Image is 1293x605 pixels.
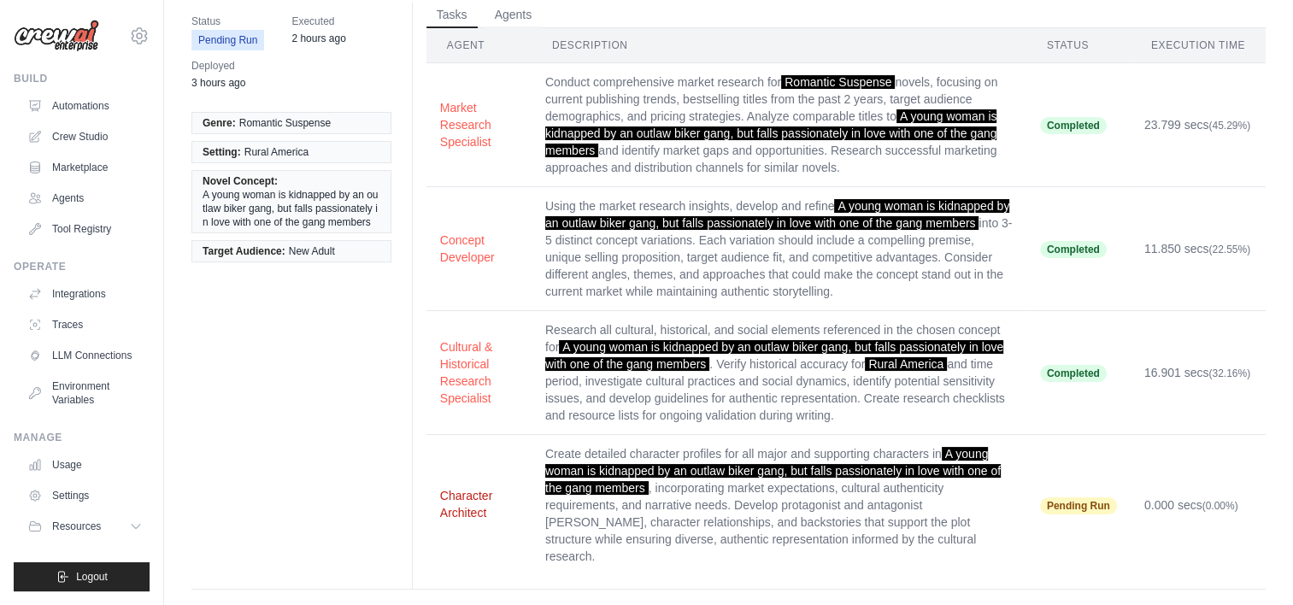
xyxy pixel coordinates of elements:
[203,174,278,188] span: Novel Concept:
[1202,500,1238,512] span: (0.00%)
[239,116,331,130] span: Romantic Suspense
[14,431,150,444] div: Manage
[440,232,518,266] button: Concept Developer
[865,357,947,371] span: Rural America
[14,72,150,85] div: Build
[532,63,1026,187] td: Conduct comprehensive market research for novels, focusing on current publishing trends, bestsell...
[1208,244,1250,256] span: (22.55%)
[203,116,236,130] span: Genre:
[1131,63,1266,187] td: 23.799 secs
[21,373,150,414] a: Environment Variables
[1208,367,1250,379] span: (32.16%)
[532,311,1026,435] td: Research all cultural, historical, and social elements referenced in the chosen concept for . Ver...
[21,123,150,150] a: Crew Studio
[14,562,150,591] button: Logout
[532,435,1026,576] td: Create detailed character profiles for all major and supporting characters in , incorporating mar...
[1040,241,1107,258] span: Completed
[244,145,309,159] span: Rural America
[289,244,335,258] span: New Adult
[426,28,532,63] th: Agent
[1040,497,1117,514] span: Pending Run
[21,342,150,369] a: LLM Connections
[21,185,150,212] a: Agents
[203,188,380,229] span: A young woman is kidnapped by an outlaw biker gang, but falls passionately in love with one of th...
[1131,187,1266,311] td: 11.850 secs
[191,77,245,89] time: September 14, 2025 at 05:23 CDT
[440,338,518,407] button: Cultural & Historical Research Specialist
[1131,28,1266,63] th: Execution Time
[21,92,150,120] a: Automations
[440,487,518,521] button: Character Architect
[1208,120,1250,132] span: (45.29%)
[21,513,150,540] button: Resources
[532,187,1026,311] td: Using the market research insights, develop and refine into 3-5 distinct concept variations. Each...
[440,99,518,150] button: Market Research Specialist
[76,570,108,584] span: Logout
[203,244,285,258] span: Target Audience:
[191,13,264,30] span: Status
[21,482,150,509] a: Settings
[14,20,99,52] img: Logo
[426,3,478,28] button: Tasks
[1040,117,1107,134] span: Completed
[781,75,895,89] span: Romantic Suspense
[545,447,1001,495] span: A young woman is kidnapped by an outlaw biker gang, but falls passionately in love with one of th...
[1131,435,1266,576] td: 0.000 secs
[21,451,150,479] a: Usage
[191,57,245,74] span: Deployed
[291,32,345,44] time: September 14, 2025 at 06:54 CDT
[545,340,1003,371] span: A young woman is kidnapped by an outlaw biker gang, but falls passionately in love with one of th...
[21,154,150,181] a: Marketplace
[1026,28,1131,63] th: Status
[1040,365,1107,382] span: Completed
[191,30,264,50] span: Pending Run
[1131,311,1266,435] td: 16.901 secs
[1208,523,1293,605] iframe: Chat Widget
[532,28,1026,63] th: Description
[14,260,150,273] div: Operate
[21,215,150,243] a: Tool Registry
[485,3,543,28] button: Agents
[52,520,101,533] span: Resources
[545,109,997,157] span: A young woman is kidnapped by an outlaw biker gang, but falls passionately in love with one of th...
[21,311,150,338] a: Traces
[21,280,150,308] a: Integrations
[203,145,241,159] span: Setting:
[291,13,345,30] span: Executed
